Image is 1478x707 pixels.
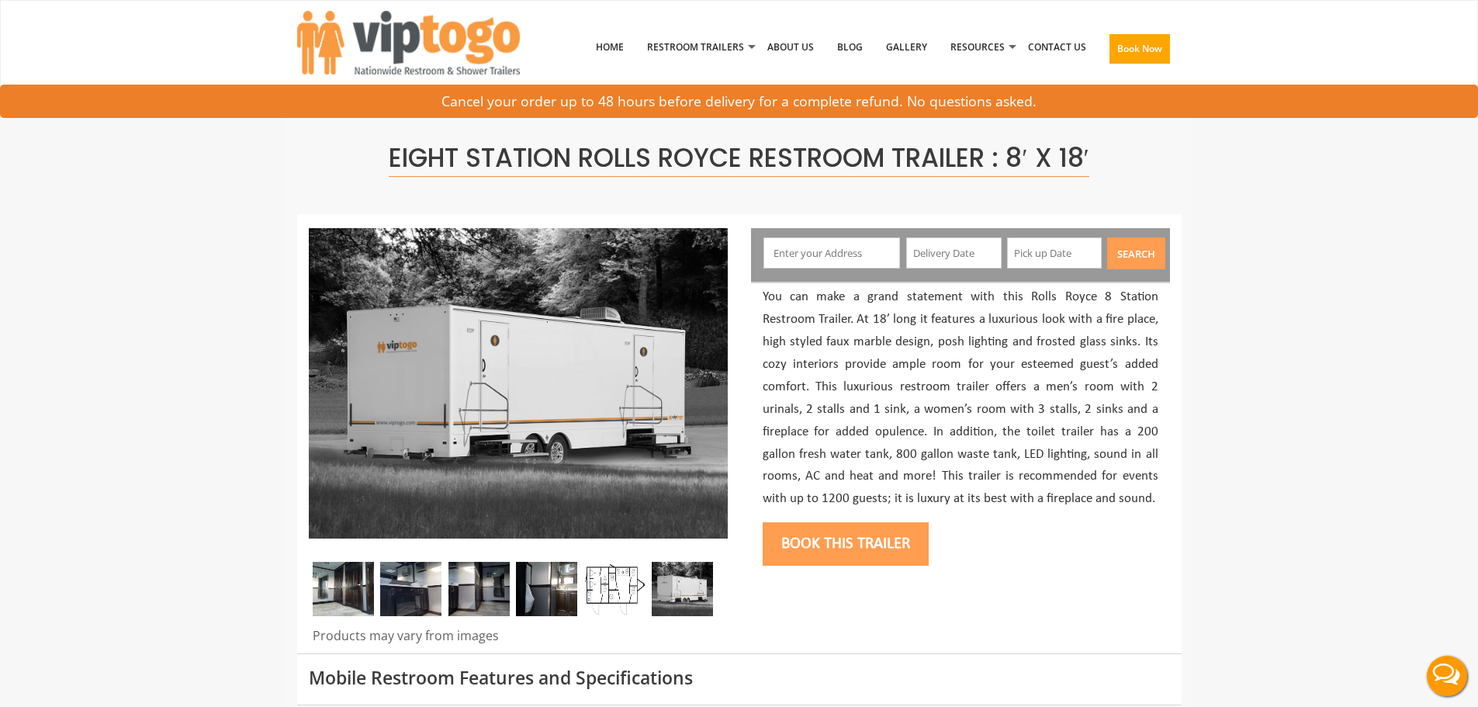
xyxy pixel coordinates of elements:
input: Enter your Address [763,237,900,269]
a: Restroom Trailers [635,7,756,88]
input: Delivery Date [906,237,1002,269]
button: Live Chat [1416,645,1478,707]
button: Search [1107,237,1165,269]
a: Contact Us [1016,7,1098,88]
img: VIPTOGO [297,11,520,75]
a: Book Now [1098,7,1182,97]
a: Resources [939,7,1016,88]
input: Pick up Date [1007,237,1102,269]
img: An Inside view of Eight station Rolls Royce with Two sinks and mirror [380,562,441,616]
div: Products may vary from images [309,627,728,653]
img: An image of 8 station shower outside view [309,228,728,539]
button: Book this trailer [763,522,929,566]
h3: Mobile Restroom Features and Specifications [309,668,1170,688]
a: About Us [756,7,826,88]
img: An image of 8 station shower outside view [652,562,713,616]
img: Inside of Eight Station Rolls Royce trailer with doors and sinks [448,562,510,616]
img: Rolls Royce 8 station trailer [313,562,374,616]
img: Inside view of Eight Station Rolls Royce with Sinks and Urinal [516,562,577,616]
a: Blog [826,7,874,88]
img: Floor Plan of 8 station restroom with sink and toilet [583,562,645,616]
p: You can make a grand statement with this Rolls Royce 8 Station Restroom Trailer. At 18’ long it f... [763,286,1158,511]
a: Home [584,7,635,88]
span: Eight Station Rolls Royce Restroom Trailer : 8′ x 18′ [389,140,1089,177]
a: Gallery [874,7,939,88]
button: Book Now [1109,34,1170,64]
